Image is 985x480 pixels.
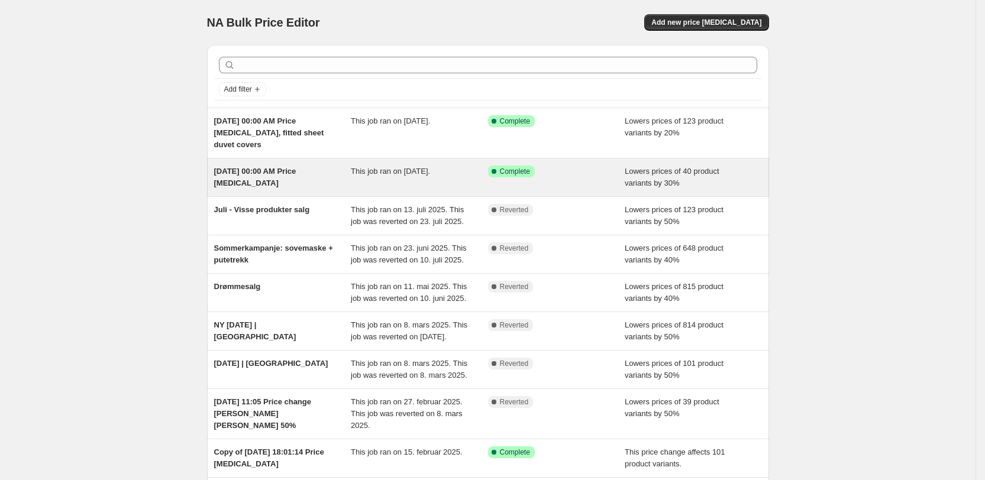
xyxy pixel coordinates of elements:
span: [DATE] 00:00 AM Price [MEDICAL_DATA] [214,167,296,187]
span: Lowers prices of 123 product variants by 20% [625,116,724,137]
span: Reverted [500,320,529,330]
span: Complete [500,116,530,126]
span: This job ran on 27. februar 2025. This job was reverted on 8. mars 2025. [351,397,463,430]
span: Add new price [MEDICAL_DATA] [651,18,761,27]
span: Lowers prices of 39 product variants by 50% [625,397,719,418]
span: Copy of [DATE] 18:01:14 Price [MEDICAL_DATA] [214,447,324,468]
span: Lowers prices of 40 product variants by 30% [625,167,719,187]
span: [DATE] | [GEOGRAPHIC_DATA] [214,359,328,368]
span: Complete [500,447,530,457]
span: Lowers prices of 648 product variants by 40% [625,244,724,264]
span: Sommerkampanje: sovemaske + putetrekk [214,244,333,264]
span: This job ran on 11. mai 2025. This job was reverted on 10. juni 2025. [351,282,467,303]
span: Reverted [500,359,529,368]
span: This job ran on 8. mars 2025. This job was reverted on 8. mars 2025. [351,359,467,380]
span: Reverted [500,397,529,407]
span: Reverted [500,282,529,291]
span: Reverted [500,244,529,253]
span: Reverted [500,205,529,215]
span: This job ran on [DATE]. [351,116,430,125]
span: Complete [500,167,530,176]
span: Juli - Visse produkter salg [214,205,310,214]
span: Drømmesalg [214,282,261,291]
button: Add filter [219,82,266,96]
button: Add new price [MEDICAL_DATA] [644,14,768,31]
span: Lowers prices of 815 product variants by 40% [625,282,724,303]
span: NY [DATE] | [GEOGRAPHIC_DATA] [214,320,296,341]
span: Lowers prices of 814 product variants by 50% [625,320,724,341]
span: This job ran on [DATE]. [351,167,430,176]
span: This job ran on 15. februar 2025. [351,447,463,456]
span: [DATE] 00:00 AM Price [MEDICAL_DATA], fitted sheet duvet covers [214,116,324,149]
span: NA Bulk Price Editor [207,16,320,29]
span: Lowers prices of 123 product variants by 50% [625,205,724,226]
span: This job ran on 8. mars 2025. This job was reverted on [DATE]. [351,320,467,341]
span: Lowers prices of 101 product variants by 50% [625,359,724,380]
span: This job ran on 13. juli 2025. This job was reverted on 23. juli 2025. [351,205,464,226]
span: This job ran on 23. juni 2025. This job was reverted on 10. juli 2025. [351,244,467,264]
span: [DATE] 11:05 Price change [PERSON_NAME] [PERSON_NAME] 50% [214,397,311,430]
span: This price change affects 101 product variants. [625,447,725,468]
span: Add filter [224,85,252,94]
